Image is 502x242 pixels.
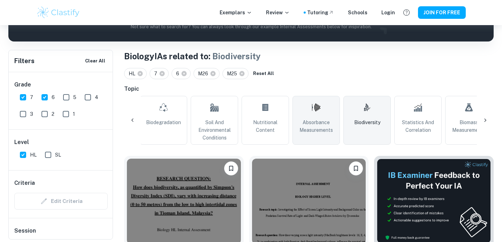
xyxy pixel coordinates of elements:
[124,85,494,93] h6: Topic
[296,119,337,134] span: Absorbance Measurements
[418,6,466,19] button: JOIN FOR FREE
[36,6,81,20] img: Clastify logo
[172,68,191,79] div: 6
[245,119,286,134] span: Nutritional Content
[124,68,147,79] div: HL
[150,68,169,79] div: 7
[397,119,439,134] span: Statistics and Correlation
[14,56,35,66] h6: Filters
[52,93,55,101] span: 6
[55,151,61,159] span: SL
[194,119,235,142] span: Soil and Environmental Conditions
[401,7,412,18] button: Help and Feedback
[176,70,182,77] span: 6
[198,70,211,77] span: M26
[227,70,240,77] span: M25
[73,110,75,118] span: 1
[14,179,35,187] h6: Criteria
[220,9,252,16] p: Exemplars
[154,70,160,77] span: 7
[251,68,276,79] button: Reset All
[448,119,489,134] span: Biomass Measurements
[266,9,290,16] p: Review
[381,9,395,16] a: Login
[52,110,54,118] span: 2
[348,9,367,16] a: Schools
[83,56,107,66] button: Clear All
[14,23,488,30] p: Not sure what to search for? You can always look through our example Internal Assessments below f...
[14,227,108,241] h6: Session
[212,51,261,61] span: Biodiversity
[193,68,220,79] div: M26
[224,161,238,175] button: Please log in to bookmark exemplars
[30,93,33,101] span: 7
[14,81,108,89] h6: Grade
[124,50,494,62] h1: Biology IAs related to:
[349,161,363,175] button: Please log in to bookmark exemplars
[307,9,334,16] a: Tutoring
[354,119,380,126] span: Biodiversity
[14,193,108,210] div: Criteria filters are unavailable when searching by topic
[146,119,181,126] span: Biodegradation
[222,68,249,79] div: M25
[30,110,33,118] span: 3
[95,93,98,101] span: 4
[73,93,76,101] span: 5
[129,70,138,77] span: HL
[30,151,37,159] span: HL
[14,138,108,146] h6: Level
